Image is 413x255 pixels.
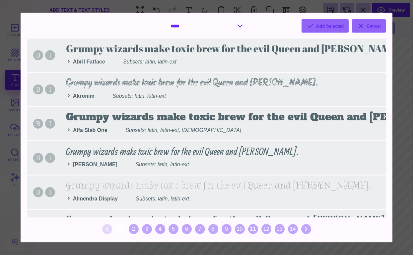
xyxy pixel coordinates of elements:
button: Cancel [352,19,386,33]
div: 7 [195,224,205,234]
div: 11 [248,224,258,234]
div: 6 [182,224,192,234]
button: Add Selected [302,19,349,33]
div: 3 [142,224,152,234]
div: 2 [129,224,139,234]
div: 14 [288,224,298,234]
div: 10 [235,224,245,234]
div: 13 [275,224,285,234]
div: 12 [261,224,271,234]
div: 9 [222,224,232,234]
div: 4 [155,224,165,234]
div: 5 [169,224,178,234]
div: 8 [208,224,218,234]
